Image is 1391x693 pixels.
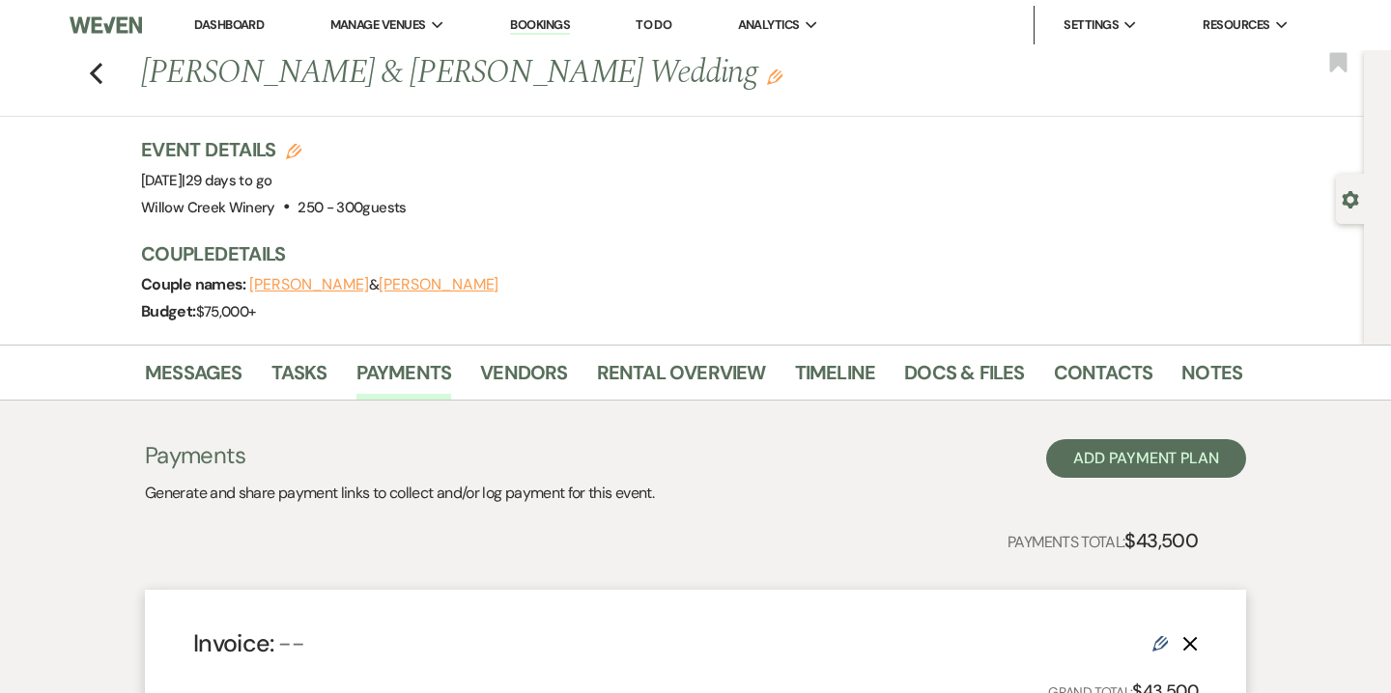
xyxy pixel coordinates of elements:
[185,171,272,190] span: 29 days to go
[249,277,369,292] button: [PERSON_NAME]
[141,136,407,163] h3: Event Details
[738,15,800,35] span: Analytics
[193,626,304,660] h4: Invoice:
[249,275,498,294] span: &
[141,240,1223,267] h3: Couple Details
[1064,15,1119,35] span: Settings
[1342,189,1359,208] button: Open lead details
[1124,528,1198,553] strong: $43,500
[145,357,242,400] a: Messages
[636,16,671,33] a: To Do
[145,481,654,506] p: Generate and share payment links to collect and/or log payment for this event.
[145,439,654,472] h3: Payments
[141,301,196,321] span: Budget:
[194,16,264,33] a: Dashboard
[141,50,1007,97] h1: [PERSON_NAME] & [PERSON_NAME] Wedding
[510,16,570,35] a: Bookings
[141,171,271,190] span: [DATE]
[767,68,782,85] button: Edit
[1046,439,1246,478] button: Add Payment Plan
[271,357,327,400] a: Tasks
[480,357,567,400] a: Vendors
[70,5,142,45] img: Weven Logo
[795,357,876,400] a: Timeline
[904,357,1024,400] a: Docs & Files
[1054,357,1153,400] a: Contacts
[278,627,304,659] span: --
[379,277,498,292] button: [PERSON_NAME]
[141,274,249,294] span: Couple names:
[182,171,271,190] span: |
[1181,357,1242,400] a: Notes
[196,302,256,321] span: $75,000+
[330,15,426,35] span: Manage Venues
[1203,15,1269,35] span: Resources
[141,198,275,217] span: Willow Creek Winery
[597,357,766,400] a: Rental Overview
[356,357,452,400] a: Payments
[1008,525,1198,556] p: Payments Total:
[298,198,406,217] span: 250 - 300 guests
